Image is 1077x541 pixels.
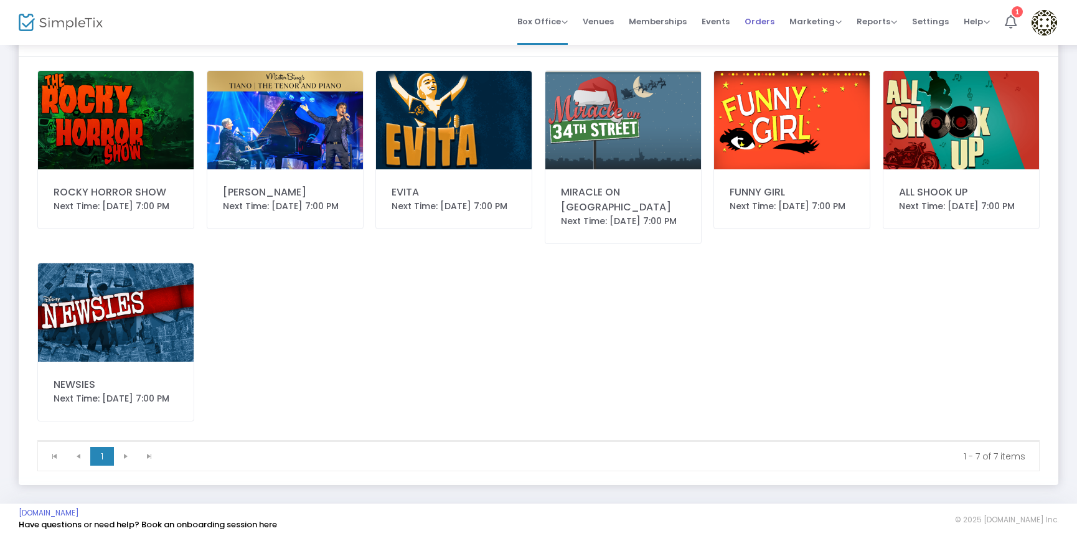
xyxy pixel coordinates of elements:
[170,450,1025,463] kendo-pager-info: 1 - 7 of 7 items
[857,16,897,27] span: Reports
[54,377,178,392] div: NEWSIES
[54,392,178,405] div: Next Time: [DATE] 7:00 PM
[912,6,949,37] span: Settings
[90,447,114,466] span: Page 1
[561,215,685,228] div: Next Time: [DATE] 7:00 PM
[223,200,347,213] div: Next Time: [DATE] 7:00 PM
[392,200,516,213] div: Next Time: [DATE] 7:00 PM
[38,441,1039,441] div: Data table
[899,185,1023,200] div: ALL SHOOK UP
[38,263,194,362] img: CarlosFranco-2025-03-2022.08.18-AETNewsiesHome.png
[545,71,701,169] img: CarlosFranco-2025-03-2022.08.14-AETMiracleon34thStreetHome.png
[1012,6,1023,17] div: 1
[899,200,1023,213] div: Next Time: [DATE] 7:00 PM
[38,71,194,169] img: CarlosFranco-AETRockyHorrorHome.png
[714,71,870,169] img: CarlosFranco-AETFunnyGirlHome.png
[376,71,532,169] img: 638869797523440797CarlosFranco-AETEvitaHome.png
[54,185,178,200] div: ROCKY HORROR SHOW
[964,16,990,27] span: Help
[19,519,277,530] a: Have questions or need help? Book an onboarding session here
[207,71,363,169] img: thumbnailtiano.zip-6.png
[561,185,685,215] div: MIRACLE ON [GEOGRAPHIC_DATA]
[789,16,842,27] span: Marketing
[730,185,854,200] div: FUNNY GIRL
[19,508,79,518] a: [DOMAIN_NAME]
[54,200,178,213] div: Next Time: [DATE] 7:00 PM
[629,6,687,37] span: Memberships
[955,515,1058,525] span: © 2025 [DOMAIN_NAME] Inc.
[745,6,774,37] span: Orders
[702,6,730,37] span: Events
[583,6,614,37] span: Venues
[883,71,1039,169] img: CarlosFranco-AETAllShoockUpHome.png
[223,185,347,200] div: [PERSON_NAME]
[730,200,854,213] div: Next Time: [DATE] 7:00 PM
[392,185,516,200] div: EVITA
[517,16,568,27] span: Box Office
